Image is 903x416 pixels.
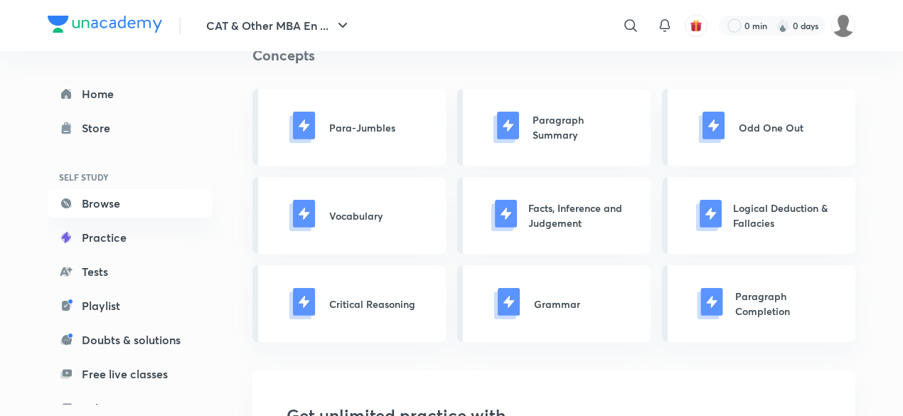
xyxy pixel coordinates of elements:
img: Paragraph Completion [696,288,724,319]
p: Facts, Inference and Judgement [528,201,628,230]
a: Store [48,114,213,142]
p: Para-Jumbles [329,120,395,135]
a: Browse [48,189,213,218]
a: GrammarGrammar [457,265,651,342]
a: Critical ReasoningCritical Reasoning [252,265,446,342]
a: Paragraph SummaryParagraph Summary [457,89,651,166]
p: Logical Deduction & Fallacies [733,201,833,230]
img: Vocabulary [287,200,318,231]
a: Home [48,80,213,108]
a: Company Logo [48,16,162,36]
img: Logical Deduction & Fallacies [696,200,722,231]
p: Vocabulary [329,208,383,223]
h6: SELF STUDY [48,165,213,189]
h4: Concepts [252,45,855,66]
p: Paragraph Completion [735,289,833,319]
p: Paragraph Summary [533,112,628,142]
img: Para-Jumbles [287,112,318,143]
a: Para-JumblesPara-Jumbles [252,89,446,166]
img: Odd One Out [696,112,727,143]
p: Odd One Out [739,120,803,135]
img: Facts, Inference and Judgement [491,200,517,231]
button: avatar [685,14,707,37]
img: Critical Reasoning [287,288,318,319]
a: Paragraph CompletionParagraph Completion [662,265,855,342]
img: avatar [690,19,702,32]
p: Critical Reasoning [329,297,415,311]
a: Practice [48,223,213,252]
div: Store [82,119,119,137]
button: CAT & Other MBA En ... [198,11,360,40]
a: Tests [48,257,213,286]
a: Doubts & solutions [48,326,213,354]
a: VocabularyVocabulary [252,177,446,254]
a: Facts, Inference and JudgementFacts, Inference and Judgement [457,177,651,254]
a: Logical Deduction & FallaciesLogical Deduction & Fallacies [662,177,855,254]
p: Grammar [534,297,580,311]
img: Shivangi Umredkar [831,14,855,38]
a: Free live classes [48,360,213,388]
img: Paragraph Summary [491,112,521,143]
a: Odd One OutOdd One Out [662,89,855,166]
img: Company Logo [48,16,162,33]
a: Playlist [48,292,213,320]
img: Grammar [491,288,523,319]
img: streak [776,18,790,33]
